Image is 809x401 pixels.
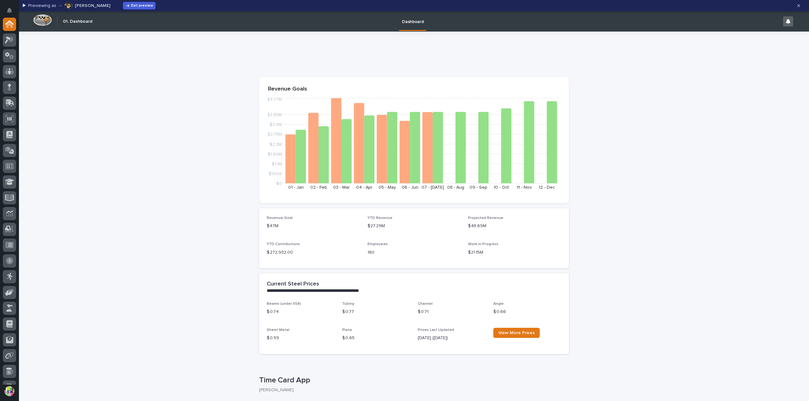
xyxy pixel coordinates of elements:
span: Angle [493,302,504,306]
button: Eric Bontrager[PERSON_NAME] [59,1,110,11]
text: 06 - Jun [402,185,418,190]
p: Dashboard [402,11,423,25]
span: View More Prices [498,331,535,335]
img: Eric Bontrager [65,2,72,9]
tspan: $2.75M [267,132,282,137]
p: Previewing as [28,3,56,9]
span: Projected Revenue [468,216,503,220]
a: View More Prices [493,328,540,338]
span: Revenue Goal [267,216,293,220]
p: [PERSON_NAME] [259,387,564,393]
text: 05 - May [379,185,396,190]
p: $ 272,932.00 [267,249,360,256]
span: Work in Progress [468,242,498,246]
p: $ 0.74 [267,309,335,315]
p: $ 0.71 [418,309,486,315]
span: Sheet Metal [267,328,289,332]
p: $47M [267,223,360,229]
p: $ 0.65 [342,335,410,341]
text: 10 - Oct [494,185,509,190]
span: Tubing [342,302,354,306]
span: Plate [342,328,352,332]
p: [PERSON_NAME] [75,3,110,8]
text: 07 - [DATE] [422,185,444,190]
text: 02 - Feb [310,185,327,190]
img: Workspace Logo [33,14,52,26]
text: 04 - Apr [356,185,373,190]
tspan: $2.2M [270,142,282,146]
text: 03 - Mar [333,185,350,190]
tspan: $550K [269,171,282,176]
tspan: $3.85M [267,113,282,117]
text: 09 - Sep [470,185,487,190]
span: Channel [418,302,433,306]
h2: 01. Dashboard [63,19,92,24]
span: Exit preview [131,4,153,8]
text: 12 - Dec [539,185,555,190]
span: YTD Revenue [368,216,392,220]
p: Time Card App [259,376,566,385]
p: $ 0.77 [342,309,410,315]
button: Exit preview [123,2,155,9]
tspan: $3.3M [270,122,282,127]
p: $27.29M [368,223,461,229]
tspan: $4.77M [267,97,282,102]
text: 08 - Aug [447,185,464,190]
span: Beams (under 55#) [267,302,301,306]
p: $ 0.59 [267,335,335,341]
span: YTD Contributions [267,242,300,246]
div: Notifications [8,8,16,18]
tspan: $0 [276,181,282,186]
p: [DATE] ([DATE]) [418,335,486,341]
p: $ 0.66 [493,309,561,315]
tspan: $1.1M [272,162,282,166]
text: 01 - Jan [288,185,304,190]
tspan: $1.65M [268,152,282,156]
h2: Current Steel Prices [267,281,319,288]
p: Revenue Goals [268,86,560,93]
p: $21.15M [468,249,561,256]
a: Dashboard [399,11,426,30]
iframe: Open customer support [789,380,806,397]
p: 180 [368,249,461,256]
a: Workspace Logo [32,11,53,32]
button: users-avatar [3,385,16,398]
span: Prices Last Updated [418,328,454,332]
span: Employees [368,242,388,246]
p: $48.69M [468,223,561,229]
text: 11 - Nov [517,185,532,190]
button: Notifications [3,4,16,17]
